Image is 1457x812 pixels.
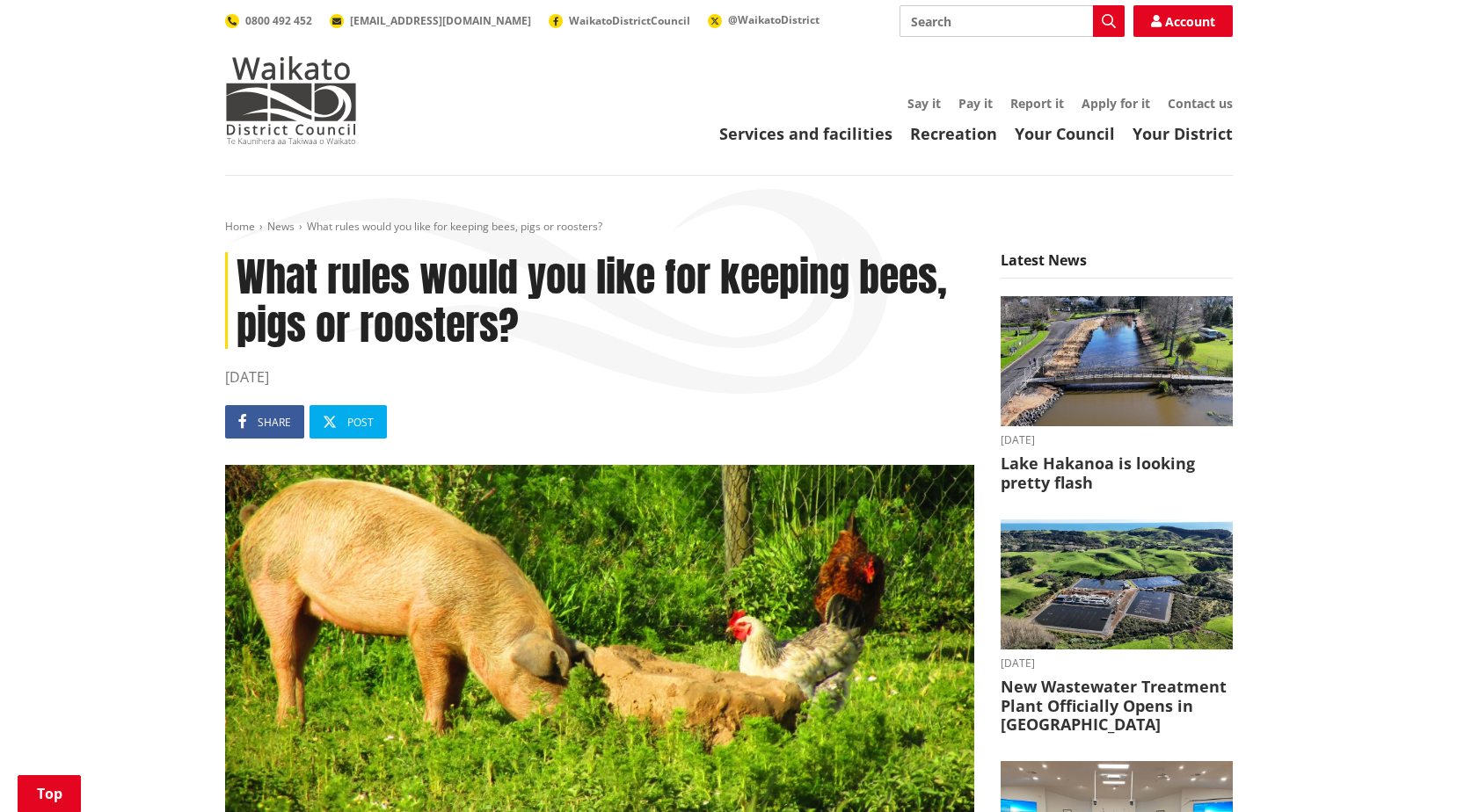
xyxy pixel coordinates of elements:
[708,12,820,27] a: @WaikatoDistrict
[958,95,993,112] a: Pay it
[258,415,291,430] span: Share
[225,13,312,28] a: 0800 492 452
[549,13,690,28] a: WaikatoDistrictCouncil
[1001,296,1233,493] a: A serene riverside scene with a clear blue sky, featuring a small bridge over a reflective river,...
[267,219,295,234] a: News
[347,415,374,430] span: Post
[1082,95,1150,112] a: Apply for it
[225,252,974,349] h1: What rules would you like for keeping bees, pigs or roosters?
[1001,519,1233,650] img: Raglan WWTP facility
[225,366,974,388] time: [DATE]
[728,12,820,27] span: @WaikatoDistrict
[225,56,357,144] img: Waikato District Council - Te Kaunihera aa Takiwaa o Waikato
[225,219,255,234] a: Home
[900,5,1125,37] input: Search input
[18,775,81,812] a: Top
[245,13,312,28] span: 0800 492 452
[1001,678,1233,735] h3: New Wastewater Treatment Plant Officially Opens in [GEOGRAPHIC_DATA]
[307,219,602,234] span: What rules would you like for keeping bees, pigs or roosters?
[1015,123,1115,144] a: Your Council
[1133,5,1233,37] a: Account
[910,123,997,144] a: Recreation
[225,220,1233,235] nav: breadcrumb
[1001,435,1233,446] time: [DATE]
[350,13,531,28] span: [EMAIL_ADDRESS][DOMAIN_NAME]
[1001,252,1233,279] h5: Latest News
[1001,296,1233,427] img: Lake Hakanoa footbridge
[1001,519,1233,735] a: [DATE] New Wastewater Treatment Plant Officially Opens in [GEOGRAPHIC_DATA]
[225,405,304,439] a: Share
[1168,95,1233,112] a: Contact us
[569,13,690,28] span: WaikatoDistrictCouncil
[1001,658,1233,669] time: [DATE]
[330,13,531,28] a: [EMAIL_ADDRESS][DOMAIN_NAME]
[719,123,892,144] a: Services and facilities
[1133,123,1233,144] a: Your District
[1001,454,1233,492] h3: Lake Hakanoa is looking pretty flash
[310,405,387,439] a: Post
[907,95,941,112] a: Say it
[1010,95,1064,112] a: Report it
